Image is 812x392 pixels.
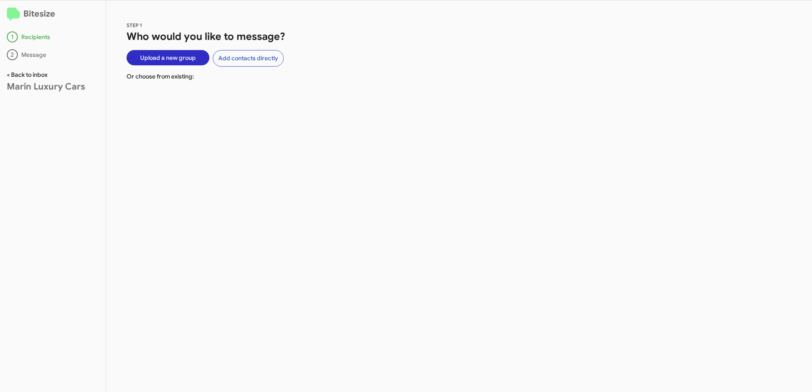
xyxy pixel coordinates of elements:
button: Upload a new group [127,50,209,65]
span: STEP 1 [127,22,142,28]
div: 2 [7,49,18,60]
img: logo-minimal.svg [7,8,20,21]
h2: Bitesize [7,7,99,21]
div: 1 [7,31,18,42]
div: Recipients [7,31,99,42]
p: Or choose from existing: [127,72,792,81]
button: Add contacts directly [213,50,284,67]
span: Upload a new group [140,50,196,65]
div: Marin Luxury Cars [7,82,99,91]
div: Message [7,49,99,60]
h1: Who would you like to message? [127,30,792,43]
a: < Back to inbox [7,71,48,78]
